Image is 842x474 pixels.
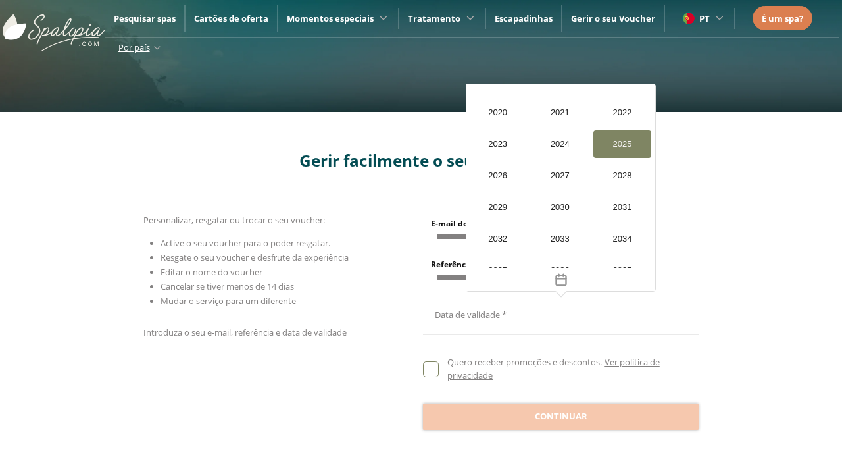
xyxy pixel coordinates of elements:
[593,257,652,284] div: 2037
[531,257,589,284] div: 2036
[495,13,553,24] a: Escapadinhas
[593,225,652,253] div: 2034
[468,162,527,190] div: 2026
[531,130,589,158] div: 2024
[468,99,527,126] div: 2020
[535,410,587,423] span: Continuar
[194,13,268,24] a: Cartões de oferta
[468,225,527,253] div: 2032
[3,1,105,51] img: ImgLogoSpalopia.BvClDcEz.svg
[466,268,655,291] button: Toggle overlay
[593,162,652,190] div: 2028
[299,149,543,171] span: Gerir facilmente o seu voucher
[161,266,262,278] span: Editar o nome do voucher
[161,295,296,307] span: Mudar o serviço para um diferente
[762,11,803,26] a: É um spa?
[531,162,589,190] div: 2027
[447,356,659,381] a: Ver política de privacidade
[571,13,655,24] a: Gerir o seu Voucher
[531,194,589,221] div: 2030
[468,130,527,158] div: 2023
[468,257,527,284] div: 2035
[593,99,652,126] div: 2022
[118,41,150,53] span: Por país
[143,214,325,226] span: Personalizar, resgatar ou trocar o seu voucher:
[531,225,589,253] div: 2033
[161,280,294,292] span: Cancelar se tiver menos de 14 dias
[468,194,527,221] div: 2029
[531,99,589,126] div: 2021
[593,194,652,221] div: 2031
[593,130,652,158] div: 2025
[161,251,349,263] span: Resgate o seu voucher e desfrute da experiência
[114,13,176,24] a: Pesquisar spas
[447,356,602,368] span: Quero receber promoções e descontos.
[143,327,347,338] span: Introduza o seu e-mail, referência e data de validade
[762,13,803,24] span: É um spa?
[161,237,330,249] span: Active o seu voucher para o poder resgatar.
[423,404,699,430] button: Continuar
